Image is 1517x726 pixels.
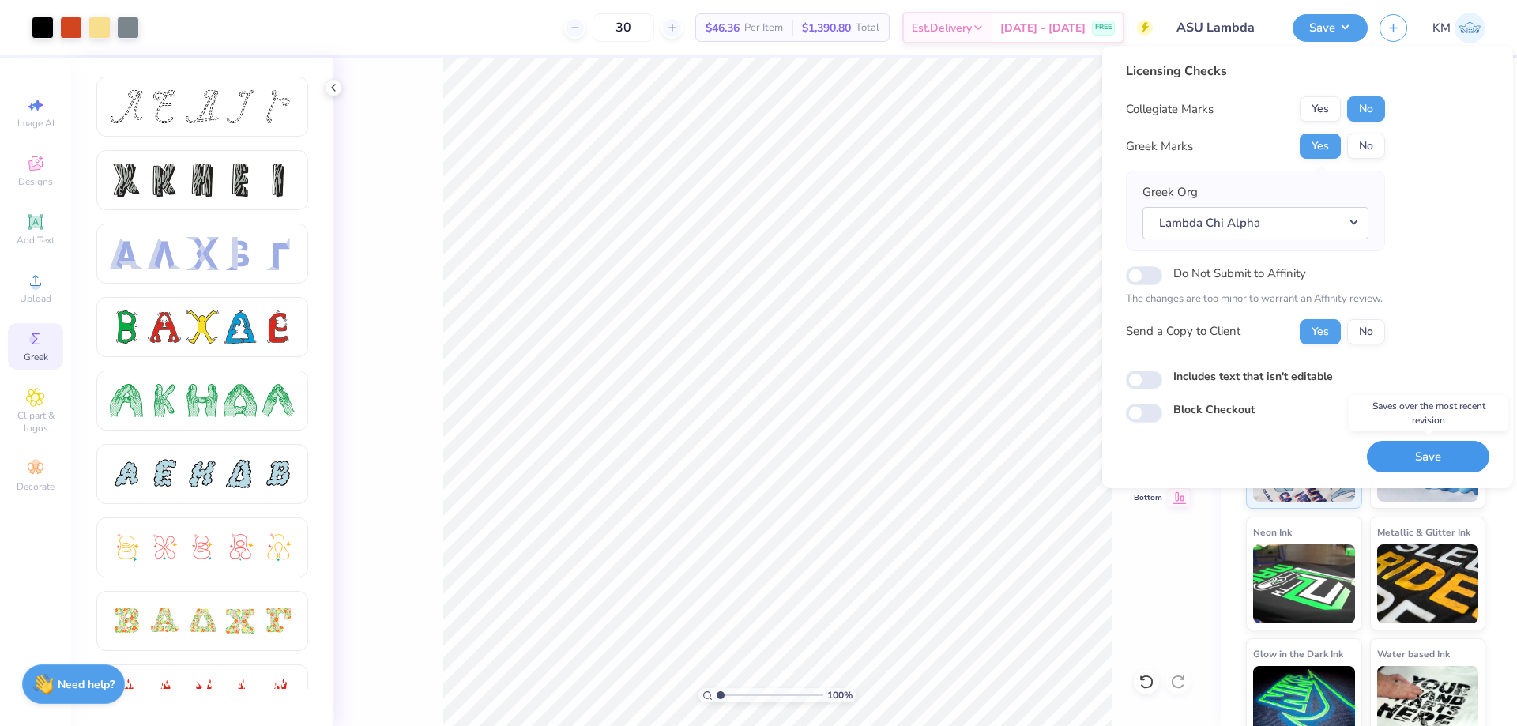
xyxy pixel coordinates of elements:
img: Karl Michael Narciza [1455,13,1485,43]
input: – – [593,13,654,42]
button: No [1347,134,1385,159]
img: Neon Ink [1253,544,1355,623]
div: Greek Marks [1126,137,1193,156]
label: Greek Org [1142,183,1198,201]
span: Per Item [744,20,783,36]
label: Includes text that isn't editable [1173,368,1333,385]
span: FREE [1095,22,1112,33]
span: Image AI [17,117,55,130]
button: Yes [1300,96,1341,122]
button: No [1347,96,1385,122]
span: Glow in the Dark Ink [1253,645,1343,662]
button: Save [1367,441,1489,473]
button: Lambda Chi Alpha [1142,207,1368,239]
span: Bottom [1134,492,1162,503]
span: Metallic & Glitter Ink [1377,524,1470,540]
img: Metallic & Glitter Ink [1377,544,1479,623]
a: KM [1432,13,1485,43]
p: The changes are too minor to warrant an Affinity review. [1126,292,1385,307]
span: $1,390.80 [802,20,851,36]
span: Clipart & logos [8,409,63,434]
span: KM [1432,19,1451,37]
label: Do Not Submit to Affinity [1173,263,1306,284]
span: Upload [20,292,51,305]
span: $46.36 [706,20,740,36]
span: Decorate [17,480,55,493]
span: Neon Ink [1253,524,1292,540]
span: Water based Ink [1377,645,1450,662]
div: Collegiate Marks [1126,100,1214,118]
strong: Need help? [58,677,115,692]
span: Greek [24,351,48,363]
span: [DATE] - [DATE] [1000,20,1086,36]
span: Est. Delivery [912,20,972,36]
button: Yes [1300,319,1341,344]
span: Designs [18,175,53,188]
button: Yes [1300,134,1341,159]
div: Saves over the most recent revision [1349,395,1508,431]
span: Total [856,20,879,36]
button: No [1347,319,1385,344]
span: Add Text [17,234,55,246]
div: Licensing Checks [1126,62,1385,81]
span: 100 % [827,688,853,702]
div: Send a Copy to Client [1126,322,1240,340]
button: Save [1293,14,1368,42]
label: Block Checkout [1173,401,1255,418]
input: Untitled Design [1165,12,1281,43]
